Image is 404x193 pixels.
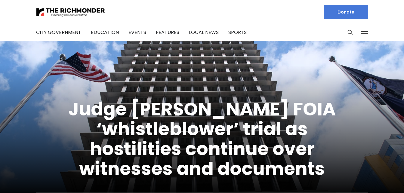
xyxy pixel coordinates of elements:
[228,29,247,36] a: Sports
[36,7,105,17] img: The Richmonder
[128,29,146,36] a: Events
[156,29,179,36] a: Features
[91,29,119,36] a: Education
[353,164,404,193] iframe: portal-trigger
[68,96,336,181] a: Judge [PERSON_NAME] FOIA ‘whistleblower’ trial as hostilities continue over witnesses and documents
[324,5,368,19] a: Donate
[36,29,81,36] a: City Government
[189,29,219,36] a: Local News
[346,28,355,37] button: Search this site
